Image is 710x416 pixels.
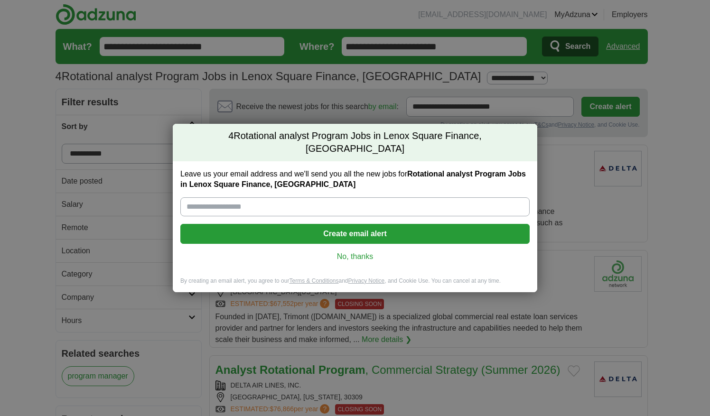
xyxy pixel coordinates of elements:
[289,277,338,284] a: Terms & Conditions
[180,224,530,244] button: Create email alert
[180,170,526,188] strong: Rotational analyst Program Jobs in Lenox Square Finance, [GEOGRAPHIC_DATA]
[188,251,522,262] a: No, thanks
[173,124,537,161] h2: Rotational analyst Program Jobs in Lenox Square Finance, [GEOGRAPHIC_DATA]
[180,169,530,190] label: Leave us your email address and we'll send you all the new jobs for
[348,277,385,284] a: Privacy Notice
[173,277,537,293] div: By creating an email alert, you agree to our and , and Cookie Use. You can cancel at any time.
[228,129,234,143] span: 4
